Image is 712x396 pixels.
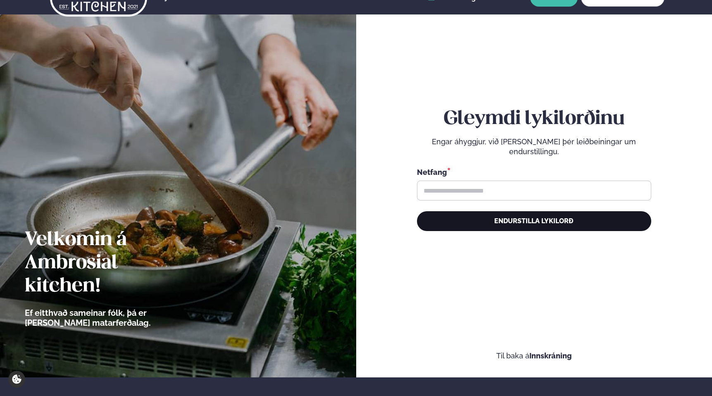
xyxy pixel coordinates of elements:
h2: Velkomin á Ambrosial kitchen! [25,229,196,298]
div: Netfang [417,167,651,177]
p: Engar áhyggjur, við [PERSON_NAME] þér leiðbeiningar um endurstillingu. [417,137,651,157]
a: Innskráning [529,351,572,360]
button: Endurstilla lykilorð [417,211,651,231]
a: Cookie settings [8,371,25,388]
p: Ef eitthvað sameinar fólk, þá er [PERSON_NAME] matarferðalag. [25,308,196,328]
p: Til baka á [381,351,688,361]
h2: Gleymdi lykilorðinu [417,107,651,131]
